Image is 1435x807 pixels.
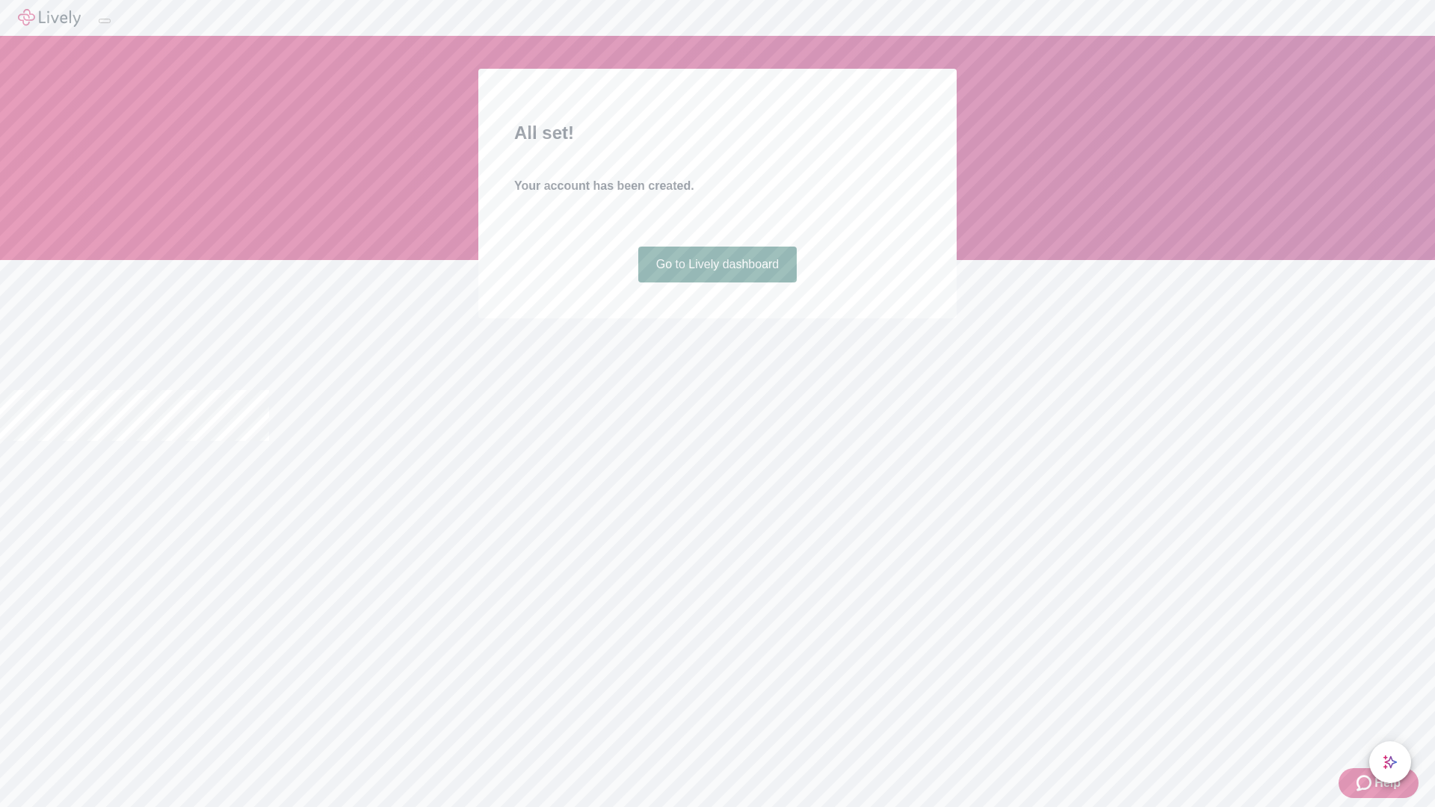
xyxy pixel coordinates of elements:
[1383,755,1398,770] svg: Lively AI Assistant
[1374,774,1401,792] span: Help
[1357,774,1374,792] svg: Zendesk support icon
[514,120,921,146] h2: All set!
[1369,741,1411,783] button: chat
[1339,768,1419,798] button: Zendesk support iconHelp
[638,247,797,282] a: Go to Lively dashboard
[514,177,921,195] h4: Your account has been created.
[18,9,81,27] img: Lively
[99,19,111,23] button: Log out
